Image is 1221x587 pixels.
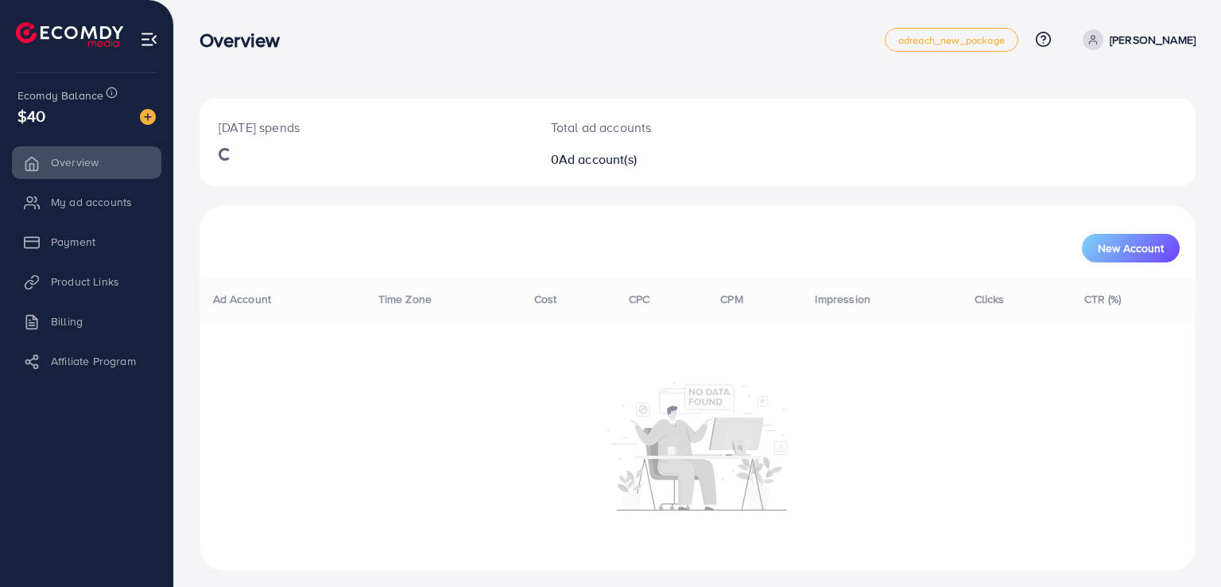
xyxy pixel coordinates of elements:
[1110,30,1196,49] p: [PERSON_NAME]
[16,22,123,47] img: logo
[140,109,156,125] img: image
[1098,243,1164,254] span: New Account
[898,35,1005,45] span: adreach_new_package
[200,29,293,52] h3: Overview
[17,87,103,103] span: Ecomdy Balance
[219,118,513,137] p: [DATE] spends
[885,28,1018,52] a: adreach_new_package
[551,152,762,167] h2: 0
[559,150,637,168] span: Ad account(s)
[1082,234,1180,262] button: New Account
[17,104,45,127] span: $40
[1076,29,1196,50] a: [PERSON_NAME]
[551,118,762,137] p: Total ad accounts
[140,30,158,49] img: menu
